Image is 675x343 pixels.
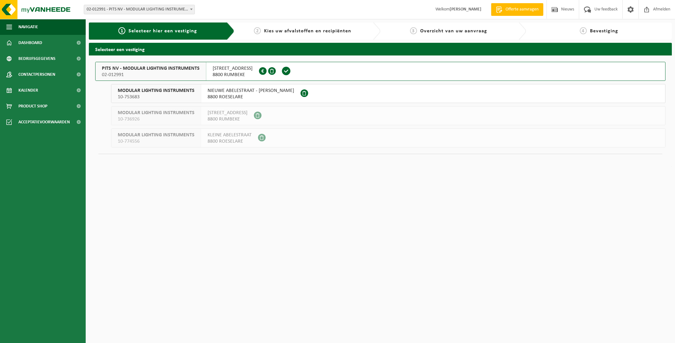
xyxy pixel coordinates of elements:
[111,84,665,103] button: MODULAR LIGHTING INSTRUMENTS 10-753683 NIEUWE ABELESTRAAT - [PERSON_NAME]8800 ROESELARE
[118,27,125,34] span: 1
[208,116,248,122] span: 8800 RUMBEKE
[420,29,487,34] span: Overzicht van uw aanvraag
[84,5,195,14] span: 02-012991 - PITS NV - MODULAR LIGHTING INSTRUMENTS - RUMBEKE
[18,67,55,82] span: Contactpersonen
[213,65,253,72] span: [STREET_ADDRESS]
[213,72,253,78] span: 8800 RUMBEKE
[18,98,47,114] span: Product Shop
[491,3,543,16] a: Offerte aanvragen
[102,65,200,72] span: PITS NV - MODULAR LIGHTING INSTRUMENTS
[118,116,195,122] span: 10-736926
[118,94,195,100] span: 10-753683
[118,87,195,94] span: MODULAR LIGHTING INSTRUMENTS
[264,29,351,34] span: Kies uw afvalstoffen en recipiënten
[84,5,195,14] span: 02-012991 - PITS NV - MODULAR LIGHTING INSTRUMENTS - RUMBEKE
[118,132,195,138] span: MODULAR LIGHTING INSTRUMENTS
[450,7,481,12] strong: [PERSON_NAME]
[18,82,38,98] span: Kalender
[95,62,665,81] button: PITS NV - MODULAR LIGHTING INSTRUMENTS 02-012991 [STREET_ADDRESS]8800 RUMBEKE
[208,110,248,116] span: [STREET_ADDRESS]
[590,29,618,34] span: Bevestiging
[118,138,195,145] span: 10-774556
[129,29,197,34] span: Selecteer hier een vestiging
[18,51,56,67] span: Bedrijfsgegevens
[18,19,38,35] span: Navigatie
[504,6,540,13] span: Offerte aanvragen
[208,138,252,145] span: 8800 ROESELARE
[580,27,587,34] span: 4
[118,110,195,116] span: MODULAR LIGHTING INSTRUMENTS
[208,87,294,94] span: NIEUWE ABELESTRAAT - [PERSON_NAME]
[89,43,672,55] h2: Selecteer een vestiging
[254,27,261,34] span: 2
[102,72,200,78] span: 02-012991
[18,114,70,130] span: Acceptatievoorwaarden
[208,94,294,100] span: 8800 ROESELARE
[410,27,417,34] span: 3
[18,35,42,51] span: Dashboard
[208,132,252,138] span: KLEINE ABELESTRAAT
